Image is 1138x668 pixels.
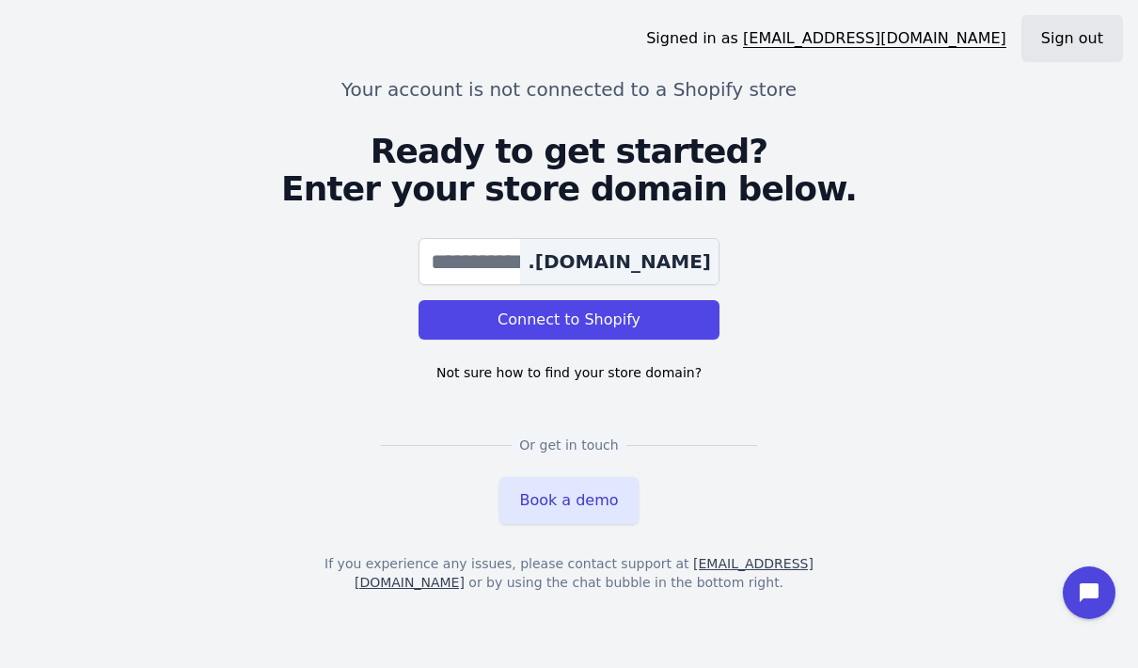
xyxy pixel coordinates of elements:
[520,239,719,284] div: .[DOMAIN_NAME]
[512,436,625,454] span: Or get in touch
[420,355,718,390] button: Not sure how to find your store domain?
[498,309,640,331] span: Connect to Shopify
[419,300,719,340] button: Connect to Shopify
[30,133,1108,170] span: Ready to get started?
[30,170,1108,208] span: Enter your store domain below.
[30,76,1108,103] h1: Your account is not connected to a Shopify store
[436,363,702,382] span: Not sure how to find your store domain?
[297,554,842,592] span: If you experience any issues, please contact support at or by using the chat bubble in the bottom...
[646,27,1006,50] span: Signed in as
[499,477,638,524] a: Book a demo
[1021,15,1123,62] button: Sign out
